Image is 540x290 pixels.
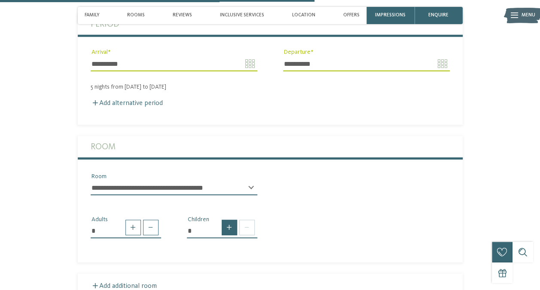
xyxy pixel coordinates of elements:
[78,83,463,91] div: 5 nights from [DATE] to [DATE]
[375,12,406,18] span: Impressions
[220,12,264,18] span: Inclusive services
[428,12,448,18] span: enquire
[343,12,359,18] span: Offers
[91,100,163,107] label: Add alternative period
[91,136,450,157] label: Room
[173,12,192,18] span: Reviews
[292,12,315,18] span: Location
[91,283,157,290] label: Add additional room
[85,12,100,18] span: Family
[127,12,145,18] span: Rooms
